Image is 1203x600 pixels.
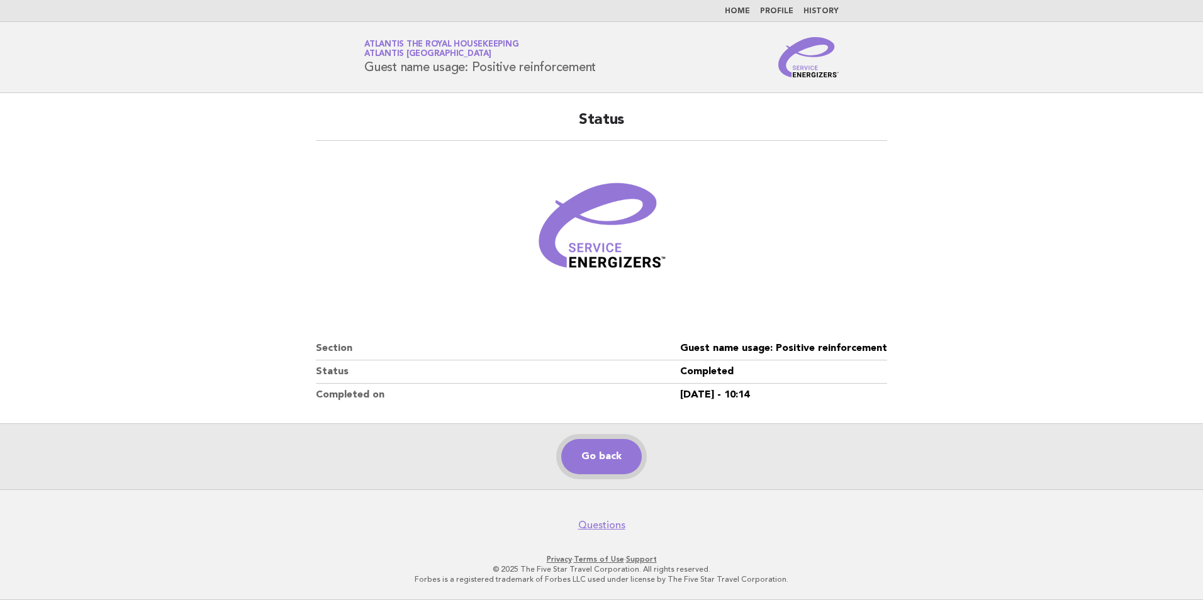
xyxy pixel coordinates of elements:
[216,564,987,574] p: © 2025 The Five Star Travel Corporation. All rights reserved.
[364,41,596,74] h1: Guest name usage: Positive reinforcement
[574,555,624,564] a: Terms of Use
[778,37,839,77] img: Service Energizers
[547,555,572,564] a: Privacy
[578,519,625,531] a: Questions
[626,555,657,564] a: Support
[216,574,987,584] p: Forbes is a registered trademark of Forbes LLC used under license by The Five Star Travel Corpora...
[725,8,750,15] a: Home
[680,360,887,384] dd: Completed
[680,337,887,360] dd: Guest name usage: Positive reinforcement
[680,384,887,406] dd: [DATE] - 10:14
[760,8,793,15] a: Profile
[561,439,642,474] a: Go back
[526,156,677,307] img: Verified
[316,110,887,141] h2: Status
[364,50,491,58] span: Atlantis [GEOGRAPHIC_DATA]
[316,337,680,360] dt: Section
[316,384,680,406] dt: Completed on
[316,360,680,384] dt: Status
[364,40,518,58] a: Atlantis the Royal HousekeepingAtlantis [GEOGRAPHIC_DATA]
[803,8,839,15] a: History
[216,554,987,564] p: · ·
